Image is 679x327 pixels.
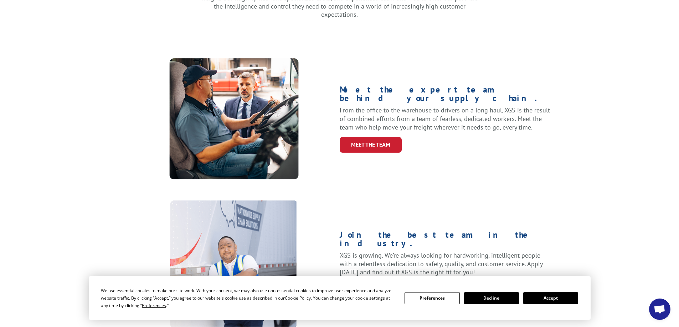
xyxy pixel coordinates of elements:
[340,137,402,152] a: Meet the Team
[285,295,311,301] span: Cookie Policy
[649,299,670,320] div: Open chat
[340,106,551,131] p: From the office to the warehouse to drivers on a long haul, XGS is the result of combined efforts...
[89,276,591,320] div: Cookie Consent Prompt
[169,58,299,180] img: XpressGlobal_MeettheTeam
[340,85,551,106] h1: Meet the expert team behind your supply chain.
[523,292,578,304] button: Accept
[340,251,551,276] p: XGS is growing. We’re always looking for hardworking, intelligent people with a relentless dedica...
[101,287,396,309] div: We use essential cookies to make our site work. With your consent, we may also use non-essential ...
[464,292,519,304] button: Decline
[340,231,551,251] h1: Join the best team in the industry.
[142,302,166,308] span: Preferences
[405,292,459,304] button: Preferences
